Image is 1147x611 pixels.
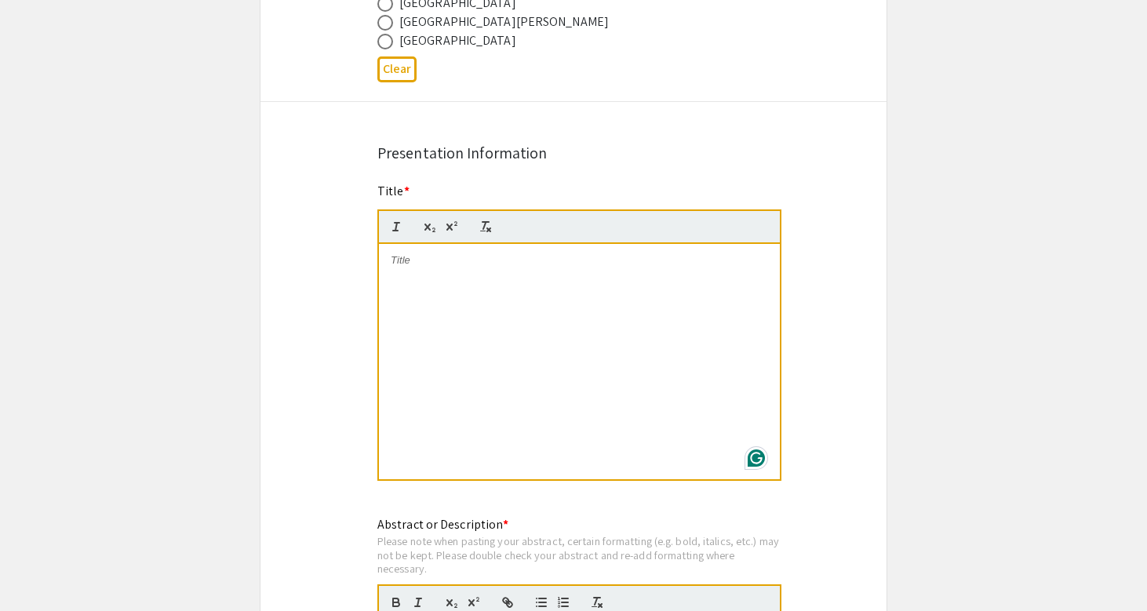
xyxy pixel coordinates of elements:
[377,141,770,165] div: Presentation Information
[377,56,417,82] button: Clear
[377,183,410,199] mat-label: Title
[12,540,67,599] iframe: Chat
[377,516,508,533] mat-label: Abstract or Description
[377,534,781,576] div: Please note when pasting your abstract, certain formatting (e.g. bold, italics, etc.) may not be ...
[399,31,516,50] div: [GEOGRAPHIC_DATA]
[399,13,609,31] div: [GEOGRAPHIC_DATA][PERSON_NAME]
